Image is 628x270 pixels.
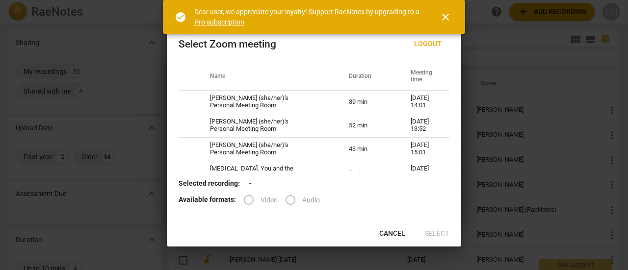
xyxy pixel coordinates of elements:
[179,38,276,50] div: Select Zoom meeting
[337,114,399,137] td: 52 min
[379,229,405,239] span: Cancel
[244,196,328,203] div: File type
[198,161,337,184] td: [MEDICAL_DATA], You and the Workplace: Leadership in Action
[179,196,236,203] b: Available formats:
[399,161,449,184] td: [DATE] 10:15
[198,137,337,161] td: [PERSON_NAME] (she/her)'s Personal Meeting Room
[261,195,278,205] span: Video
[198,90,337,114] td: [PERSON_NAME] (she/her)'s Personal Meeting Room
[198,63,337,90] th: Name
[198,114,337,137] td: [PERSON_NAME] (she/her)'s Personal Meeting Room
[414,39,442,49] span: Logout
[399,90,449,114] td: [DATE] 14:01
[371,225,413,243] button: Cancel
[399,137,449,161] td: [DATE] 15:01
[337,90,399,114] td: 39 min
[337,137,399,161] td: 43 min
[434,5,457,29] button: Close
[194,18,244,26] a: Pro subscription
[175,11,186,23] span: check_circle
[440,11,451,23] span: close
[302,195,320,205] span: Audio
[406,35,449,53] button: Logout
[337,63,399,90] th: Duration
[194,7,422,27] div: Dear user, we appreciate your loyalty! Support RaeNotes by upgrading to a
[399,63,449,90] th: Meeting time
[399,114,449,137] td: [DATE] 13:52
[337,161,399,184] td: 1 min
[179,178,449,189] p: -
[179,179,240,187] b: Selected recording:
